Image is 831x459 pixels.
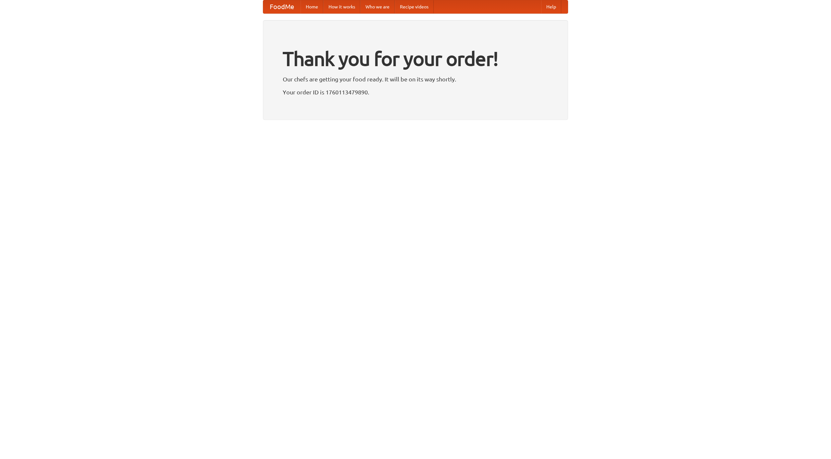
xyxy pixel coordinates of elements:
h1: Thank you for your order! [283,43,548,74]
p: Your order ID is 1760113479890. [283,87,548,97]
a: Help [541,0,561,13]
a: Recipe videos [395,0,434,13]
a: How it works [323,0,360,13]
a: Who we are [360,0,395,13]
a: Home [301,0,323,13]
a: FoodMe [263,0,301,13]
p: Our chefs are getting your food ready. It will be on its way shortly. [283,74,548,84]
